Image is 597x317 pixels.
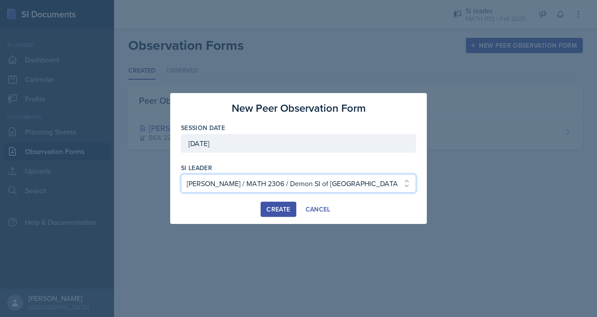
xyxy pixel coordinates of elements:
div: Create [266,206,290,213]
label: si leader [181,163,212,172]
button: Create [261,202,296,217]
h3: New Peer Observation Form [232,100,366,116]
button: Cancel [300,202,336,217]
div: Cancel [306,206,331,213]
label: Session Date [181,123,225,132]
